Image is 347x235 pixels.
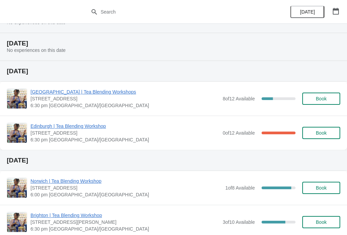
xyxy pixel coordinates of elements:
[30,89,219,95] span: [GEOGRAPHIC_DATA] | Tea Blending Workshops
[30,219,219,226] span: [STREET_ADDRESS][PERSON_NAME]
[316,96,327,101] span: Book
[302,93,340,105] button: Book
[7,47,66,53] span: No experiences on this date
[7,89,27,109] img: Glasgow | Tea Blending Workshops | 215 Byres Road, Glasgow G12 8UD, UK | 6:30 pm Europe/London
[316,219,327,225] span: Book
[30,178,222,184] span: Norwich | Tea Blending Workshop
[30,184,222,191] span: [STREET_ADDRESS]
[30,130,219,136] span: [STREET_ADDRESS]
[7,157,340,164] h2: [DATE]
[30,95,219,102] span: [STREET_ADDRESS]
[7,178,27,198] img: Norwich | Tea Blending Workshop | 9 Back Of The Inns, Norwich NR2 1PT, UK | 6:00 pm Europe/London
[7,212,27,232] img: Brighton | Tea Blending Workshop | 41 Gardner Street, Brighton BN1 1UN | 6:30 pm Europe/London
[225,185,255,191] span: 1 of 8 Available
[316,185,327,191] span: Book
[223,96,255,101] span: 8 of 12 Available
[30,136,219,143] span: 6:30 pm [GEOGRAPHIC_DATA]/[GEOGRAPHIC_DATA]
[316,130,327,136] span: Book
[302,127,340,139] button: Book
[290,6,324,18] button: [DATE]
[30,191,222,198] span: 6:00 pm [GEOGRAPHIC_DATA]/[GEOGRAPHIC_DATA]
[223,219,255,225] span: 3 of 10 Available
[100,6,260,18] input: Search
[7,40,340,47] h2: [DATE]
[300,9,315,15] span: [DATE]
[302,182,340,194] button: Book
[223,130,255,136] span: 0 of 12 Available
[30,102,219,109] span: 6:30 pm [GEOGRAPHIC_DATA]/[GEOGRAPHIC_DATA]
[30,123,219,130] span: Edinburgh | Tea Blending Workshop
[30,212,219,219] span: Brighton | Tea Blending Workshop
[30,226,219,232] span: 6:30 pm [GEOGRAPHIC_DATA]/[GEOGRAPHIC_DATA]
[7,68,340,75] h2: [DATE]
[7,123,27,143] img: Edinburgh | Tea Blending Workshop | 89 Rose Street, Edinburgh, EH2 3DT | 6:30 pm Europe/London
[302,216,340,228] button: Book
